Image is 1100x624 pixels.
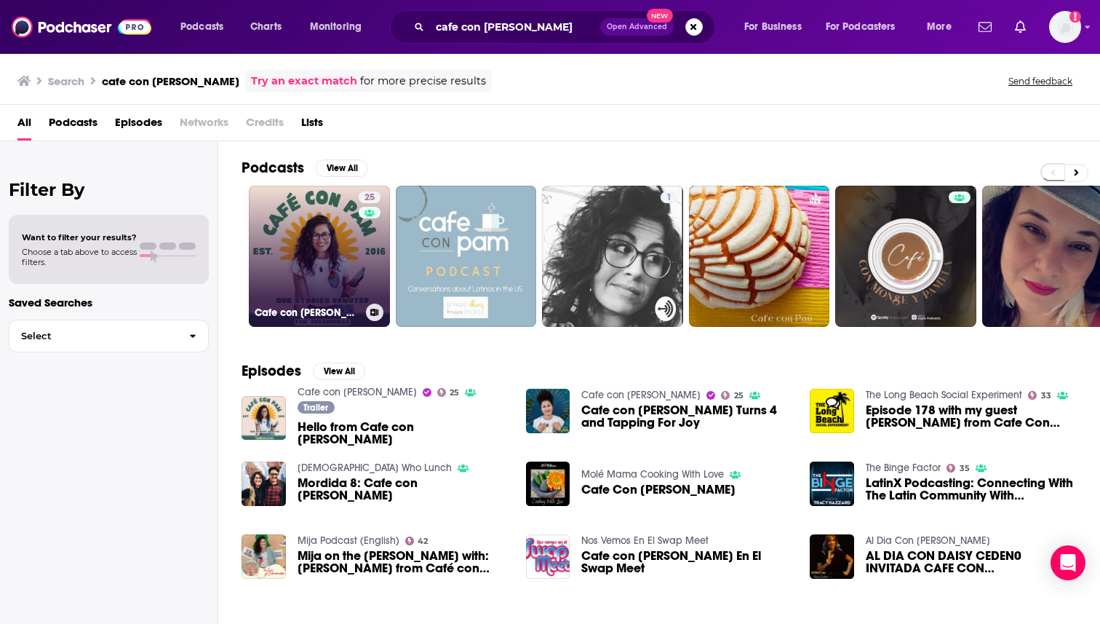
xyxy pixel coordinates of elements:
span: 35 [960,465,970,472]
button: View All [316,159,368,177]
h2: Podcasts [242,159,304,177]
a: Episode 178 with my guest Pam Covarrubias from Cafe Con Pam Podcast [866,404,1077,429]
span: Want to filter your results? [22,232,137,242]
a: EpisodesView All [242,362,365,380]
button: View All [313,363,365,380]
a: Mordida 8: Cafe con Pam [298,477,509,502]
img: Mordida 8: Cafe con Pam [242,462,286,506]
span: Podcasts [180,17,223,37]
a: Show notifications dropdown [973,15,997,39]
a: 1 [542,186,683,327]
h3: Cafe con [PERSON_NAME] [255,307,360,319]
button: Send feedback [1004,75,1077,87]
span: For Business [744,17,802,37]
span: Cafe con [PERSON_NAME] En El Swap Meet [581,550,792,574]
span: 25 [364,191,375,205]
a: 42 [405,537,429,545]
a: PodcastsView All [242,159,368,177]
a: Mija on the Mike with: Pam Covarrubias from Café con Pam [298,550,509,574]
img: Episode 178 with my guest Pam Covarrubias from Cafe Con Pam Podcast [810,389,854,433]
h2: Episodes [242,362,301,380]
img: Hello from Cafe con Pam [242,396,286,441]
a: Al Dia Con Daisy Cedeno [866,534,990,547]
a: LatinX Podcasting: Connecting With The Latin Community With Pam Covarrubias of the Cafe con Pam P... [866,477,1077,502]
button: open menu [170,15,242,39]
a: Mija Podcast (English) [298,534,399,547]
p: Saved Searches [9,296,209,309]
span: Select [9,331,178,341]
a: 25 [437,388,460,397]
span: 33 [1041,392,1051,399]
span: 25 [450,390,459,396]
a: Cafe con Pam [581,389,701,401]
a: Hello from Cafe con Pam [298,421,509,446]
img: LatinX Podcasting: Connecting With The Latin Community With Pam Covarrubias of the Cafe con Pam P... [810,462,854,506]
span: Choose a tab above to access filters. [22,247,137,267]
a: 25 [721,391,744,400]
img: Podchaser - Follow, Share and Rate Podcasts [12,13,151,41]
div: Search podcasts, credits, & more... [404,10,729,44]
button: open menu [816,15,917,39]
a: Lists [301,111,323,141]
span: Episode 178 with my guest [PERSON_NAME] from Cafe Con [PERSON_NAME] Podcast [866,404,1077,429]
a: The Long Beach Social Experiment [866,389,1022,401]
a: The Binge Factor [866,462,941,474]
span: Hello from Cafe con [PERSON_NAME] [298,421,509,446]
a: 25 [359,191,380,203]
a: Molé Mama Cooking With Love [581,468,724,481]
h3: cafe con [PERSON_NAME] [102,74,239,88]
span: Networks [180,111,228,141]
span: 42 [418,538,428,545]
span: Mordida 8: Cafe con [PERSON_NAME] [298,477,509,502]
span: AL DIA CON DAISY CEDEN0 INVITADA CAFE CON [PERSON_NAME] [866,550,1077,574]
span: Episodes [115,111,162,141]
img: AL DIA CON DAISY CEDEN0 INVITADA CAFE CON PAM [810,534,854,579]
a: Nos Vemos En El Swap Meet [581,534,709,547]
h3: Search [48,74,84,88]
a: Cafe con Pam [298,386,417,398]
span: for more precise results [360,73,486,90]
span: Credits [246,111,284,141]
a: 25Cafe con [PERSON_NAME] [249,186,390,327]
input: Search podcasts, credits, & more... [430,15,600,39]
span: Cafe con [PERSON_NAME] Turns 4 and Tapping For Joy [581,404,792,429]
a: 35 [946,464,970,473]
img: Cafe con Pam Turns 4 and Tapping For Joy [526,389,570,433]
a: Try an exact match [251,73,357,90]
a: AL DIA CON DAISY CEDEN0 INVITADA CAFE CON PAM [866,550,1077,574]
div: Open Intercom Messenger [1051,545,1085,580]
span: Logged in as alignPR [1049,11,1081,43]
span: More [927,17,952,37]
button: Open AdvancedNew [600,18,674,36]
img: Cafe Con Pam - Pam Covarrubias [526,462,570,506]
a: Cafe con Pam Turns 4 and Tapping For Joy [581,404,792,429]
button: Select [9,320,209,352]
svg: Add a profile image [1069,11,1081,23]
a: Latinos Who Lunch [298,462,452,474]
button: open menu [734,15,820,39]
a: 1 [661,191,677,203]
span: Cafe Con [PERSON_NAME] [581,483,736,496]
span: Mija on the [PERSON_NAME] with: [PERSON_NAME] from Café con [PERSON_NAME] [298,550,509,574]
img: Cafe con Pam En El Swap Meet [526,534,570,579]
span: LatinX Podcasting: Connecting With The Latin Community With [PERSON_NAME] of the Cafe con [PERSON... [866,477,1077,502]
span: For Podcasters [826,17,896,37]
h2: Filter By [9,179,209,200]
button: Show profile menu [1049,11,1081,43]
span: All [17,111,31,141]
button: open menu [917,15,970,39]
a: Show notifications dropdown [1009,15,1032,39]
a: Cafe Con Pam - Pam Covarrubias [581,483,736,496]
span: Trailer [303,403,328,412]
img: Mija on the Mike with: Pam Covarrubias from Café con Pam [242,534,286,579]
